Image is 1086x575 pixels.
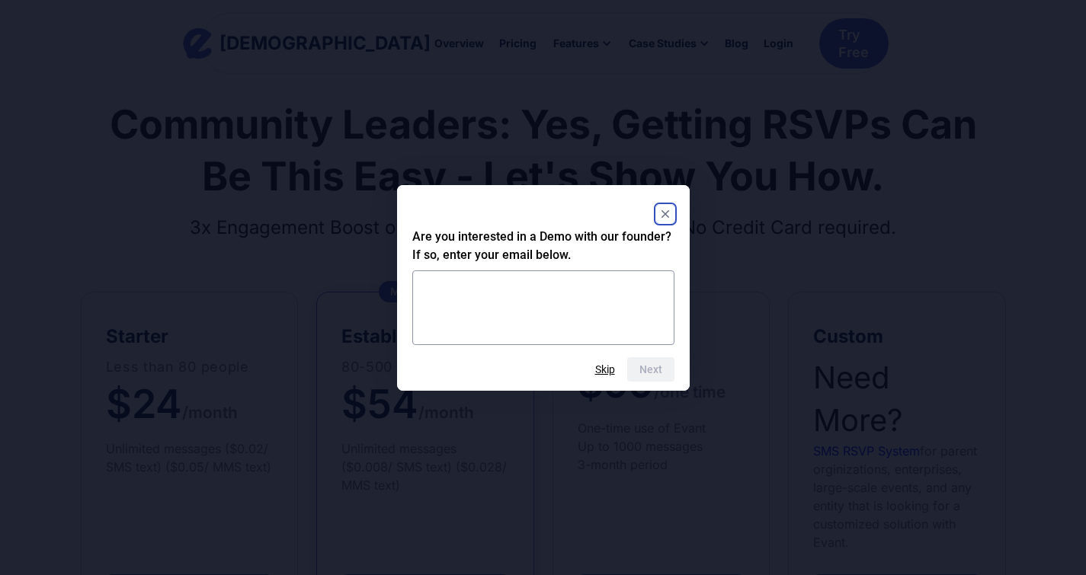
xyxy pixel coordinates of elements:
[412,270,674,345] textarea: Are you interested in a Demo with our founder? If so, enter your email below.
[412,228,674,264] h2: Are you interested in a Demo with our founder? If so, enter your email below.
[627,357,674,382] button: Next question
[656,205,674,223] button: Close
[595,363,615,375] button: Skip
[397,185,690,391] dialog: Are you interested in a Demo with our founder? If so, enter your email below.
